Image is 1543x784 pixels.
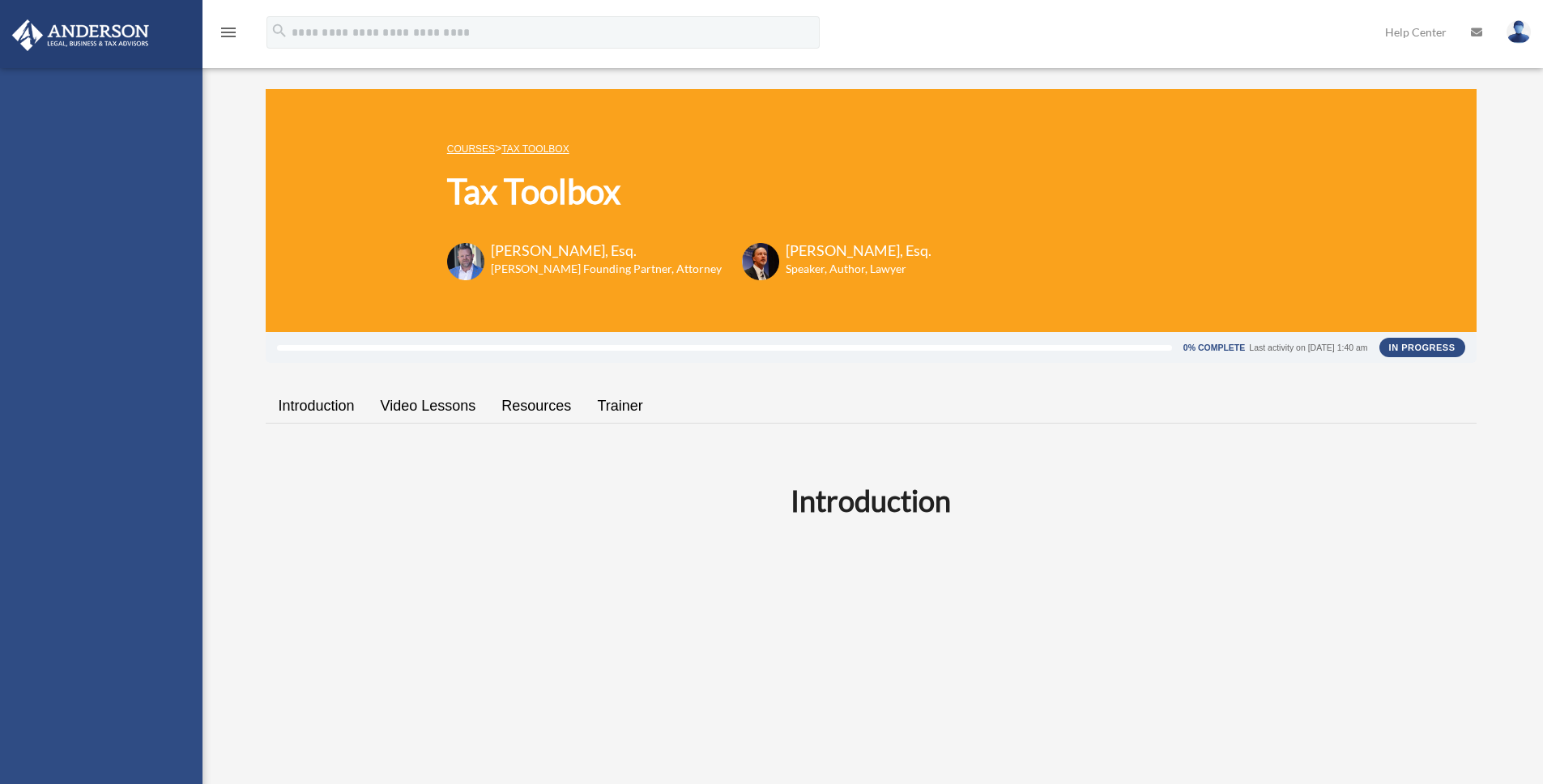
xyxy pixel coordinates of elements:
[447,143,495,155] a: COURSES
[219,28,238,42] a: menu
[488,383,584,429] a: Resources
[447,138,931,159] p: >
[491,261,722,277] h6: [PERSON_NAME] Founding Partner, Attorney
[786,241,931,261] h3: [PERSON_NAME], Esq.
[742,243,779,280] img: Scott-Estill-Headshot.png
[1379,338,1465,357] div: In Progress
[501,143,569,155] a: Tax Toolbox
[491,241,722,261] h3: [PERSON_NAME], Esq.
[275,480,1467,521] h2: Introduction
[219,23,238,42] i: menu
[584,383,655,429] a: Trainer
[447,243,484,280] img: Toby-circle-head.png
[368,383,489,429] a: Video Lessons
[447,168,931,215] h1: Tax Toolbox
[7,19,154,51] img: Anderson Advisors Platinum Portal
[786,261,911,277] h6: Speaker, Author, Lawyer
[266,383,368,429] a: Introduction
[271,22,288,40] i: search
[1507,20,1531,44] img: User Pic
[1183,343,1245,352] div: 0% Complete
[1249,343,1367,352] div: Last activity on [DATE] 1:40 am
